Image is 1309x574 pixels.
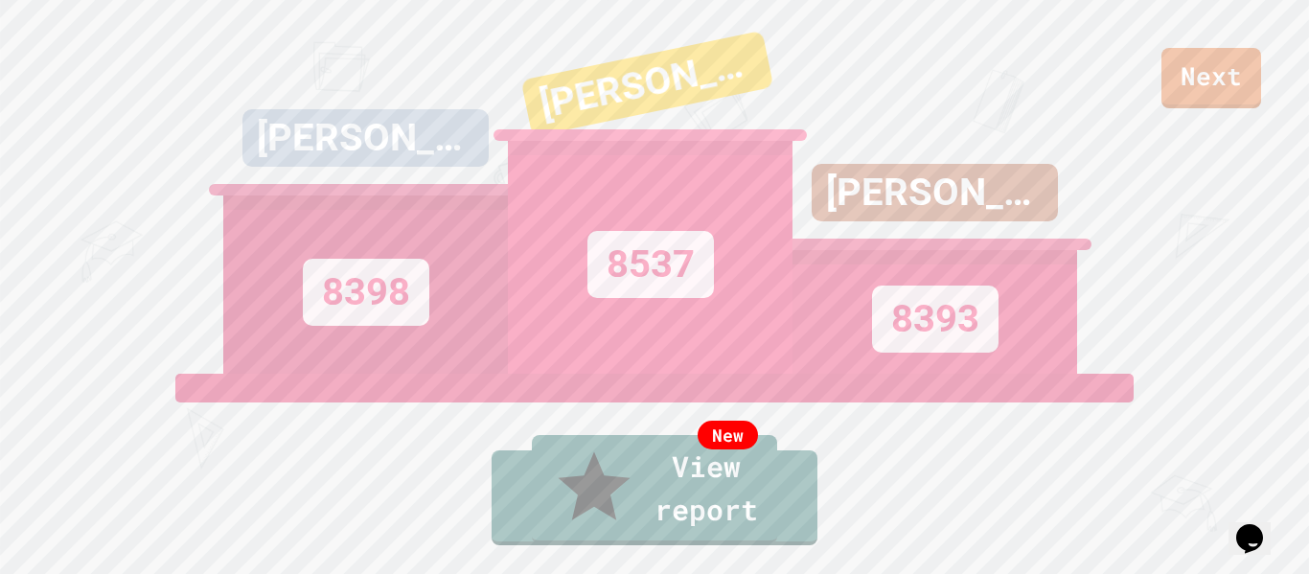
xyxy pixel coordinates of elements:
[303,259,429,326] div: 8398
[242,109,489,167] div: [PERSON_NAME]
[521,31,774,137] div: [PERSON_NAME]
[872,286,999,353] div: 8393
[1229,497,1290,555] iframe: chat widget
[812,164,1058,221] div: [PERSON_NAME]
[1161,48,1261,108] a: Next
[587,231,714,298] div: 8537
[532,435,777,544] a: View report
[698,421,758,449] div: New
